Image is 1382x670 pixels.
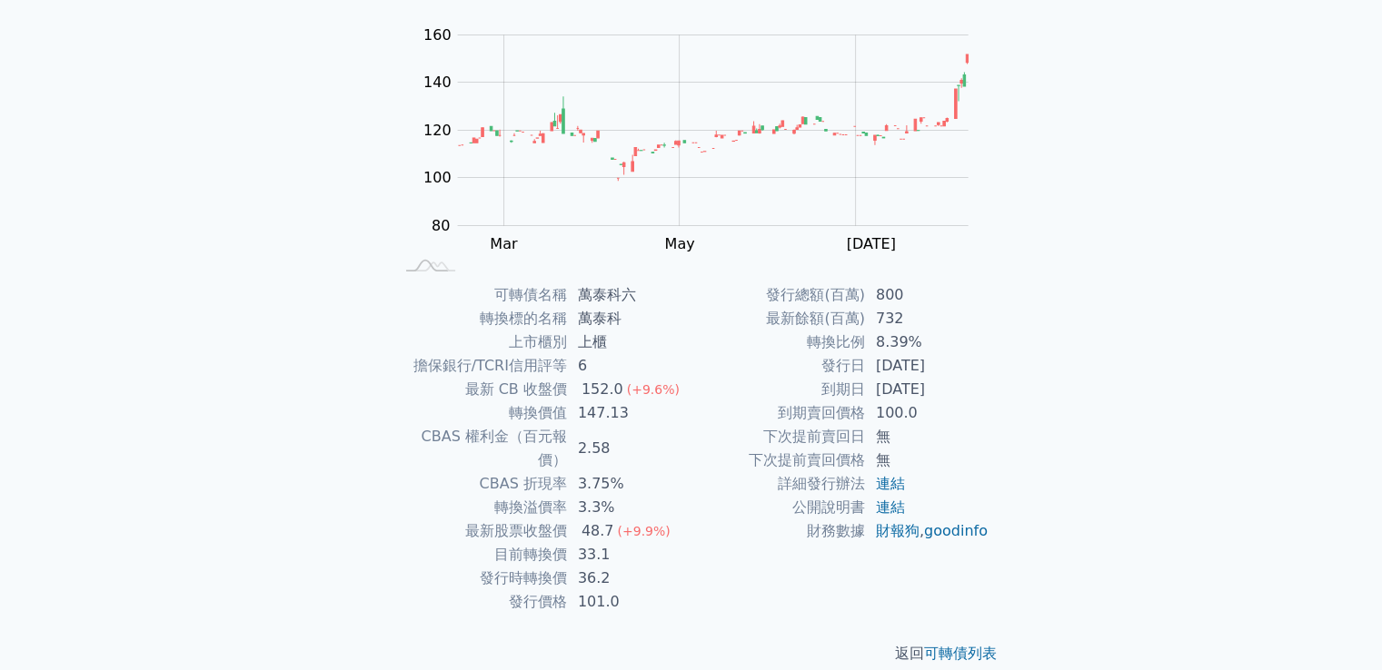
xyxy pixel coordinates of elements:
[423,26,452,44] tspan: 160
[664,235,694,252] tspan: May
[1291,583,1382,670] div: 聊天小工具
[691,448,865,472] td: 下次提前賣回價格
[393,307,567,330] td: 轉換標的名稱
[423,169,452,186] tspan: 100
[567,567,691,590] td: 36.2
[691,472,865,496] td: 詳細發行辦法
[567,330,691,354] td: 上櫃
[458,54,968,181] g: Series
[423,122,452,139] tspan: 120
[393,472,567,496] td: CBAS 折現率
[865,330,989,354] td: 8.39%
[876,522,920,539] a: 財報狗
[567,472,691,496] td: 3.75%
[691,401,865,425] td: 到期賣回價格
[627,382,680,397] span: (+9.6%)
[578,378,627,401] div: 152.0
[567,425,691,472] td: 2.58
[847,235,896,252] tspan: [DATE]
[691,354,865,378] td: 發行日
[567,307,691,330] td: 萬泰科
[691,307,865,330] td: 最新餘額(百萬)
[567,543,691,567] td: 33.1
[393,401,567,425] td: 轉換價值
[691,330,865,354] td: 轉換比例
[567,590,691,614] td: 101.0
[691,496,865,519] td: 公開說明書
[567,354,691,378] td: 6
[691,519,865,543] td: 財務數據
[393,496,567,519] td: 轉換溢價率
[393,590,567,614] td: 發行價格
[393,425,567,472] td: CBAS 權利金（百元報價）
[876,498,905,516] a: 連結
[432,217,450,234] tspan: 80
[865,307,989,330] td: 732
[393,354,567,378] td: 擔保銀行/TCRI信用評等
[865,378,989,401] td: [DATE]
[865,425,989,448] td: 無
[865,519,989,543] td: ,
[578,519,618,543] div: 48.7
[865,401,989,425] td: 100.0
[691,378,865,401] td: 到期日
[393,543,567,567] td: 目前轉換價
[423,74,452,91] tspan: 140
[393,330,567,354] td: 上市櫃別
[567,496,691,519] td: 3.3%
[691,283,865,307] td: 發行總額(百萬)
[876,475,905,492] a: 連結
[393,283,567,307] td: 可轉債名稱
[393,567,567,590] td: 發行時轉換價
[617,524,670,538] span: (+9.9%)
[924,522,988,539] a: goodinfo
[413,26,995,290] g: Chart
[865,283,989,307] td: 800
[567,401,691,425] td: 147.13
[393,519,567,543] td: 最新股票收盤價
[490,235,518,252] tspan: Mar
[372,643,1011,665] p: 返回
[924,645,997,662] a: 可轉債列表
[865,448,989,472] td: 無
[567,283,691,307] td: 萬泰科六
[393,378,567,401] td: 最新 CB 收盤價
[1291,583,1382,670] iframe: Chat Widget
[865,354,989,378] td: [DATE]
[691,425,865,448] td: 下次提前賣回日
